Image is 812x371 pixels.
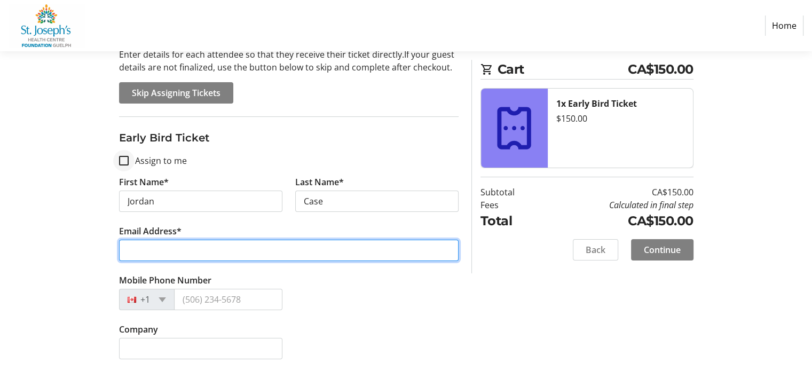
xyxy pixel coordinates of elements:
strong: 1x Early Bird Ticket [556,98,637,109]
input: (506) 234-5678 [174,289,282,310]
label: Email Address* [119,225,182,238]
label: Mobile Phone Number [119,274,211,287]
td: Fees [480,199,542,211]
label: Company [119,323,158,336]
label: Assign to me [129,154,187,167]
button: Continue [631,239,693,261]
td: Calculated in final step [542,199,693,211]
h3: Early Bird Ticket [119,130,459,146]
span: Continue [644,243,681,256]
p: Enter details for each attendee so that they receive their ticket directly. If your guest details... [119,48,459,74]
td: Subtotal [480,186,542,199]
td: CA$150.00 [542,186,693,199]
span: Cart [498,60,628,79]
span: CA$150.00 [628,60,693,79]
td: Total [480,211,542,231]
a: Home [765,15,803,36]
span: Back [586,243,605,256]
label: First Name* [119,176,169,188]
span: Skip Assigning Tickets [132,86,220,99]
button: Skip Assigning Tickets [119,82,233,104]
img: St. Joseph's Health Centre Foundation Guelph's Logo [9,4,84,47]
td: CA$150.00 [542,211,693,231]
label: Last Name* [295,176,344,188]
div: $150.00 [556,112,684,125]
button: Back [573,239,618,261]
